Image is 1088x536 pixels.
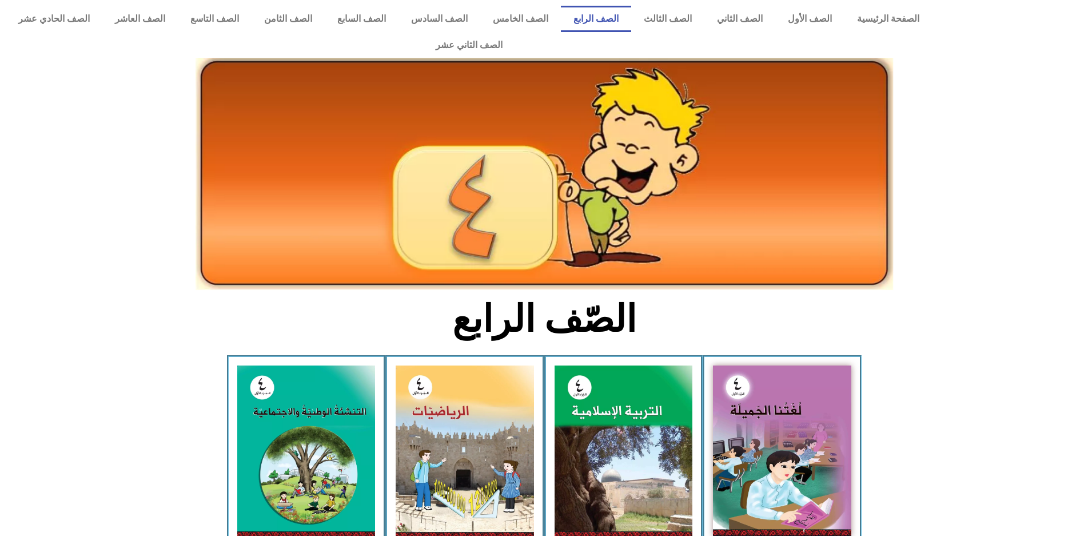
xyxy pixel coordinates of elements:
[704,6,775,32] a: الصف الثاني
[102,6,178,32] a: الصف العاشر
[561,6,631,32] a: الصف الرابع
[398,6,480,32] a: الصف السادس
[178,6,252,32] a: الصف التاسع
[6,32,932,58] a: الصف الثاني عشر
[355,297,733,342] h2: الصّف الرابع
[6,6,102,32] a: الصف الحادي عشر
[844,6,932,32] a: الصفحة الرئيسية
[325,6,398,32] a: الصف السابع
[480,6,561,32] a: الصف الخامس
[252,6,325,32] a: الصف الثامن
[631,6,704,32] a: الصف الثالث
[775,6,844,32] a: الصف الأول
